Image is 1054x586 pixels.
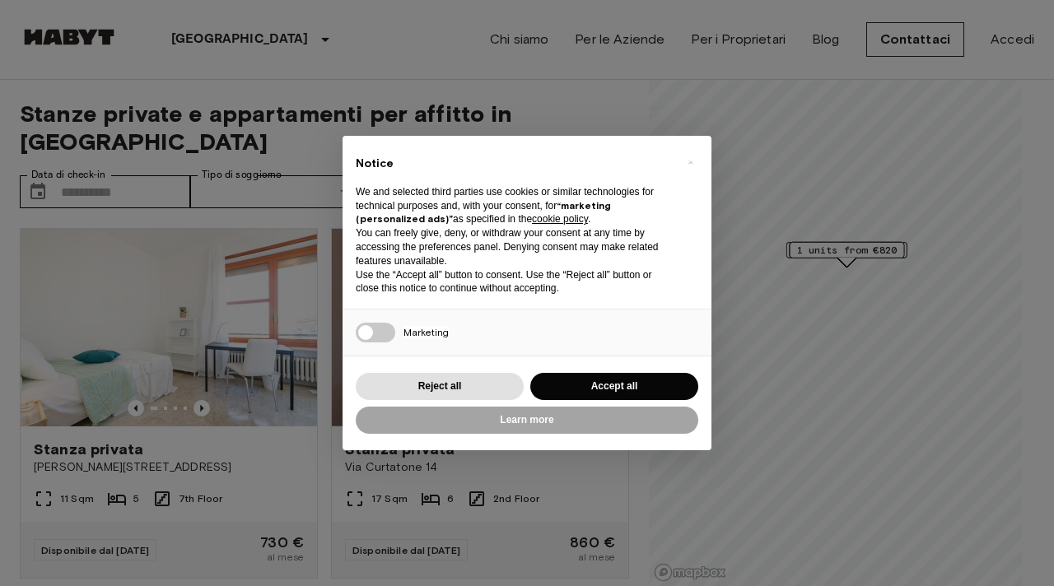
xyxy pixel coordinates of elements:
[356,407,698,434] button: Learn more
[677,149,703,175] button: Close this notice
[356,268,672,296] p: Use the “Accept all” button to consent. Use the “Reject all” button or close this notice to conti...
[688,152,693,172] span: ×
[356,199,611,226] strong: “marketing (personalized ads)”
[403,326,449,338] span: Marketing
[356,156,672,172] h2: Notice
[532,213,588,225] a: cookie policy
[356,226,672,267] p: You can freely give, deny, or withdraw your consent at any time by accessing the preferences pane...
[530,373,698,400] button: Accept all
[356,373,524,400] button: Reject all
[356,185,672,226] p: We and selected third parties use cookies or similar technologies for technical purposes and, wit...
